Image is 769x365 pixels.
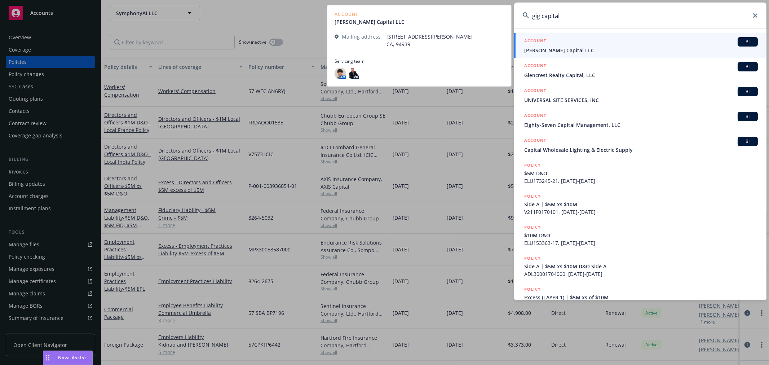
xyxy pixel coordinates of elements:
h5: POLICY [524,193,541,200]
a: ACCOUNTBIGlencrest Realty Capital, LLC [514,58,766,83]
span: Side A | $5M xs $10M [524,201,758,208]
span: $5M D&O [524,170,758,177]
span: Nova Assist [58,355,87,361]
a: ACCOUNTBI[PERSON_NAME] Capital LLC [514,33,766,58]
a: ACCOUNTBIEighty-Seven Capital Management, LLC [514,108,766,133]
span: UNIVERSAL SITE SERVICES, INC [524,96,758,104]
button: Nova Assist [43,351,93,365]
span: BI [741,138,755,145]
span: $10M D&O [524,232,758,239]
div: Drag to move [43,351,52,365]
span: [PERSON_NAME] Capital LLC [524,47,758,54]
h5: POLICY [524,224,541,231]
span: V211F0170101, [DATE]-[DATE] [524,208,758,216]
span: Excess (LAYER 1) | $5M xs of $10M [524,294,758,301]
a: POLICY$5M D&OELU173245-21, [DATE]-[DATE] [514,158,766,189]
a: ACCOUNTBIUNIVERSAL SITE SERVICES, INC [514,83,766,108]
h5: POLICY [524,286,541,293]
span: ELU173245-21, [DATE]-[DATE] [524,177,758,185]
span: ADL30001704000, [DATE]-[DATE] [524,270,758,278]
span: BI [741,88,755,95]
h5: ACCOUNT [524,112,546,120]
h5: POLICY [524,255,541,262]
a: POLICYSide A | $5M xs $10M D&O Side AADL30001704000, [DATE]-[DATE] [514,251,766,282]
h5: ACCOUNT [524,87,546,96]
h5: ACCOUNT [524,137,546,145]
span: BI [741,39,755,45]
span: Eighty-Seven Capital Management, LLC [524,121,758,129]
span: Capital Wholesale Lighting & Electric Supply [524,146,758,154]
span: Glencrest Realty Capital, LLC [524,71,758,79]
h5: ACCOUNT [524,62,546,71]
a: POLICYExcess (LAYER 1) | $5M xs of $10M [514,282,766,313]
a: POLICYSide A | $5M xs $10MV211F0170101, [DATE]-[DATE] [514,189,766,220]
h5: POLICY [524,162,541,169]
input: Search... [514,3,766,28]
span: BI [741,63,755,70]
span: ELU153363-17, [DATE]-[DATE] [524,239,758,247]
a: POLICY$10M D&OELU153363-17, [DATE]-[DATE] [514,220,766,251]
span: BI [741,113,755,120]
h5: ACCOUNT [524,37,546,46]
a: ACCOUNTBICapital Wholesale Lighting & Electric Supply [514,133,766,158]
span: Side A | $5M xs $10M D&O Side A [524,263,758,270]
